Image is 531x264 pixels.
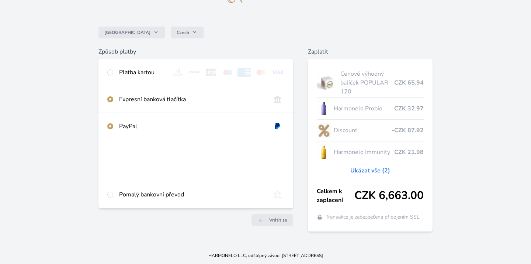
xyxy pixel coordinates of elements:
div: PayPal [119,122,265,131]
img: IMMUNITY_se_stinem_x-lo.jpg [317,143,331,161]
a: Vrátit se [251,214,293,226]
div: Expresní banková tlačítka [119,95,265,104]
iframe: PayPal-paypal [107,148,284,166]
img: diners.svg [171,68,185,77]
img: CLEAN_PROBIO_se_stinem_x-lo.jpg [317,99,331,118]
span: -CZK 87.92 [392,126,424,135]
span: CZK 21.98 [394,148,424,157]
span: Czech [177,30,189,35]
span: CZK 32.97 [394,104,424,113]
a: Ukázat vše (2) [350,166,390,175]
img: maestro.svg [221,68,235,77]
span: Celkem k zaplacení [317,187,355,205]
img: bankTransfer_IBAN.svg [271,190,284,199]
span: [GEOGRAPHIC_DATA] [104,30,150,35]
span: Harmonelo Immunity [334,148,395,157]
img: visa.svg [271,68,284,77]
span: Cenově výhodný balíček POPULAR 120 [340,69,394,96]
span: CZK 6,663.00 [354,189,424,202]
img: popular.jpg [317,73,338,92]
div: Pomalý bankovní převod [119,190,265,199]
div: Platba kartou [119,68,166,77]
img: mc.svg [254,68,268,77]
h6: Způsob platby [98,47,293,56]
button: Czech [171,27,204,38]
img: jcb.svg [204,68,218,77]
img: discover.svg [188,68,201,77]
img: paypal.svg [271,122,284,131]
img: discount-lo.png [317,121,331,140]
button: [GEOGRAPHIC_DATA] [98,27,165,38]
span: Harmonelo Probio [334,104,395,113]
h6: Zaplatit [308,47,433,56]
span: Discount [334,126,392,135]
span: Vrátit se [269,217,287,223]
img: onlineBanking_CZ.svg [271,95,284,104]
img: amex.svg [237,68,251,77]
span: CZK 65.94 [394,78,424,87]
span: Transakce je zabezpečena připojením SSL [326,213,420,221]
